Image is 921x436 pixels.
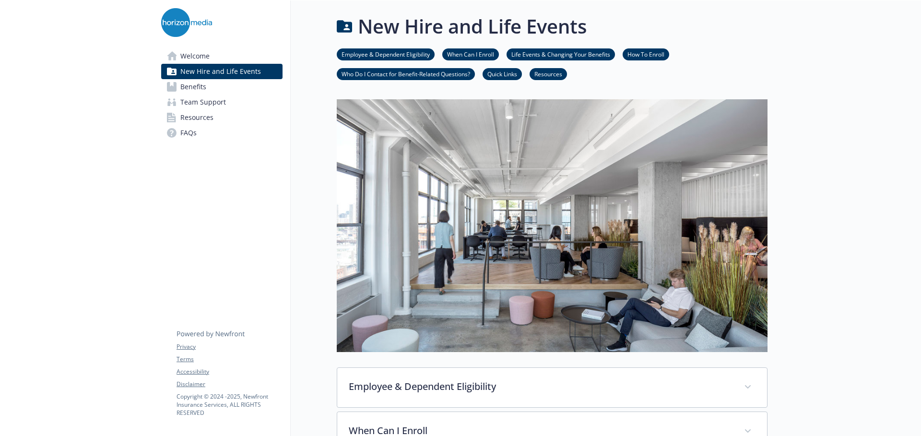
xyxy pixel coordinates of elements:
a: Terms [177,355,282,364]
p: Employee & Dependent Eligibility [349,379,732,394]
a: Who Do I Contact for Benefit-Related Questions? [337,69,475,78]
span: New Hire and Life Events [180,64,261,79]
a: Accessibility [177,367,282,376]
span: Welcome [180,48,210,64]
a: FAQs [161,125,283,141]
img: new hire page banner [337,99,767,352]
a: Welcome [161,48,283,64]
span: Benefits [180,79,206,94]
div: Employee & Dependent Eligibility [337,368,767,407]
a: Privacy [177,342,282,351]
a: Resources [161,110,283,125]
a: Benefits [161,79,283,94]
h1: New Hire and Life Events [358,12,587,41]
a: Team Support [161,94,283,110]
a: Resources [530,69,567,78]
a: Employee & Dependent Eligibility [337,49,435,59]
p: Copyright © 2024 - 2025 , Newfront Insurance Services, ALL RIGHTS RESERVED [177,392,282,417]
a: How To Enroll [623,49,669,59]
span: Team Support [180,94,226,110]
span: FAQs [180,125,197,141]
span: Resources [180,110,213,125]
a: Quick Links [483,69,522,78]
a: Disclaimer [177,380,282,389]
a: New Hire and Life Events [161,64,283,79]
a: When Can I Enroll [442,49,499,59]
a: Life Events & Changing Your Benefits [507,49,615,59]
